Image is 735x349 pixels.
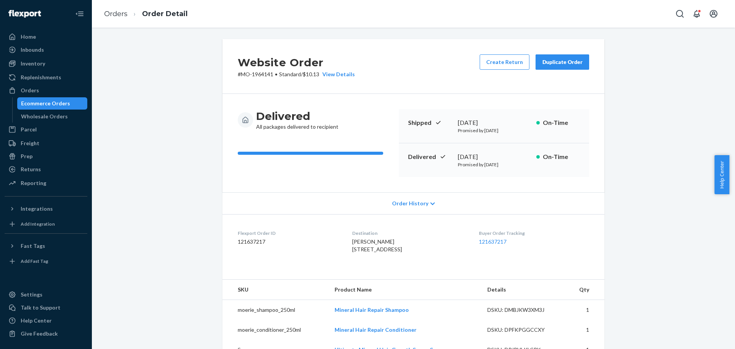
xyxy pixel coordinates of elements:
dt: Destination [352,230,466,236]
p: On-Time [543,118,580,127]
th: Product Name [328,280,481,300]
a: Freight [5,137,87,149]
button: Duplicate Order [536,54,589,70]
a: Mineral Hair Repair Conditioner [335,326,416,333]
a: Inbounds [5,44,87,56]
div: Returns [21,165,41,173]
p: Promised by [DATE] [458,161,530,168]
div: Add Fast Tag [21,258,48,264]
div: All packages delivered to recipient [256,109,338,131]
div: Ecommerce Orders [21,100,70,107]
a: Reporting [5,177,87,189]
button: Give Feedback [5,328,87,340]
div: Add Integration [21,221,55,227]
div: Parcel [21,126,37,133]
button: Create Return [480,54,529,70]
p: # MO-1964141 / $10.13 [238,70,355,78]
a: Parcel [5,123,87,136]
iframe: Opens a widget where you can chat to one of our agents [686,326,727,345]
div: DSKU: DMBJKW3XM3J [487,306,559,314]
span: Standard [279,71,301,77]
a: Returns [5,163,87,175]
p: On-Time [543,152,580,161]
a: Inventory [5,57,87,70]
div: Orders [21,87,39,94]
a: Add Integration [5,218,87,230]
button: Open account menu [706,6,721,21]
a: Orders [5,84,87,97]
button: Open Search Box [672,6,688,21]
th: SKU [222,280,328,300]
td: 1 [565,320,604,340]
img: Flexport logo [8,10,41,18]
button: Close Navigation [72,6,87,21]
a: Ecommerce Orders [17,97,88,110]
td: 1 [565,300,604,320]
div: Inventory [21,60,45,67]
td: moerie_shampoo_250ml [222,300,328,320]
h3: Delivered [256,109,338,123]
button: Integrations [5,203,87,215]
button: Talk to Support [5,301,87,314]
div: Reporting [21,179,46,187]
a: Help Center [5,315,87,327]
div: Replenishments [21,74,61,81]
a: Settings [5,288,87,301]
div: Duplicate Order [542,58,583,66]
dd: 121637217 [238,238,340,246]
p: Delivered [408,152,452,161]
a: Order Detail [142,10,188,18]
th: Details [481,280,565,300]
p: Shipped [408,118,452,127]
a: Home [5,31,87,43]
button: Fast Tags [5,240,87,252]
span: Order History [392,200,428,207]
dt: Flexport Order ID [238,230,340,236]
td: moerie_conditioner_250ml [222,320,328,340]
div: Talk to Support [21,304,60,311]
a: Add Fast Tag [5,255,87,267]
ol: breadcrumbs [98,3,194,25]
button: Open notifications [689,6,704,21]
a: Orders [104,10,127,18]
a: Wholesale Orders [17,110,88,123]
button: View Details [319,70,355,78]
div: [DATE] [458,152,530,161]
div: Home [21,33,36,41]
div: DSKU: DPFKPGGCCXY [487,326,559,334]
a: 121637217 [479,238,506,245]
div: Help Center [21,317,52,324]
div: [DATE] [458,118,530,127]
div: Prep [21,152,33,160]
th: Qty [565,280,604,300]
div: Settings [21,291,42,298]
span: • [275,71,278,77]
div: Give Feedback [21,330,58,338]
div: Wholesale Orders [21,113,68,120]
span: [PERSON_NAME] [STREET_ADDRESS] [352,238,402,252]
button: Help Center [714,155,729,194]
a: Prep [5,150,87,162]
a: Mineral Hair Repair Shampoo [335,306,409,313]
div: Inbounds [21,46,44,54]
h2: Website Order [238,54,355,70]
a: Replenishments [5,71,87,84]
div: Freight [21,139,39,147]
div: Fast Tags [21,242,45,250]
dt: Buyer Order Tracking [479,230,589,236]
p: Promised by [DATE] [458,127,530,134]
div: Integrations [21,205,53,213]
